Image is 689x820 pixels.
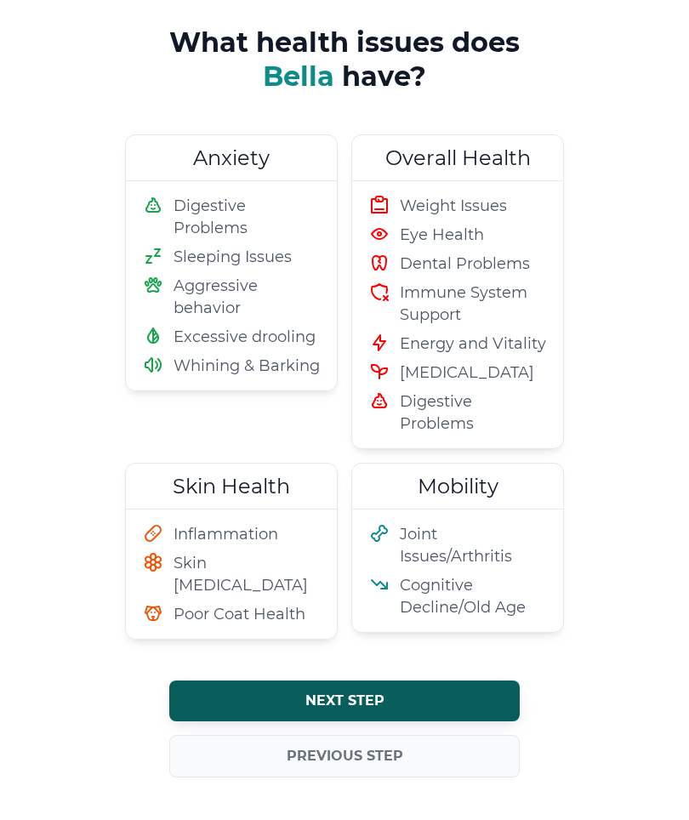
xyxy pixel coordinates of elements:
[174,604,305,626] span: Poor Coat Health
[174,196,320,240] span: Digestive Problems
[149,26,540,94] h3: What health issues does have?
[400,253,530,276] span: Dental Problems
[400,575,546,619] span: Cognitive Decline/Old Age
[287,749,403,766] span: Previous step
[400,225,484,247] span: Eye Health
[400,524,546,568] span: Joint Issues/Arthritis
[174,247,292,269] span: Sleeping Issues
[305,693,384,710] span: Next step
[400,391,546,436] span: Digestive Problems
[352,464,563,510] h2: Mobility
[174,553,320,597] span: Skin [MEDICAL_DATA]
[174,327,316,349] span: Excessive drooling
[174,276,320,320] span: Aggressive behavior
[400,333,546,356] span: Energy and Vitality
[263,60,342,94] span: Bella
[169,736,520,778] button: Previous step
[126,464,337,510] h2: Skin Health
[169,681,520,722] button: Next step
[400,362,534,384] span: [MEDICAL_DATA]
[174,524,278,546] span: Inflammation
[400,196,507,218] span: Weight Issues
[126,136,337,181] h2: Anxiety
[174,356,320,378] span: Whining & Barking
[352,136,563,181] h2: Overall Health
[400,282,546,327] span: Immune System Support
